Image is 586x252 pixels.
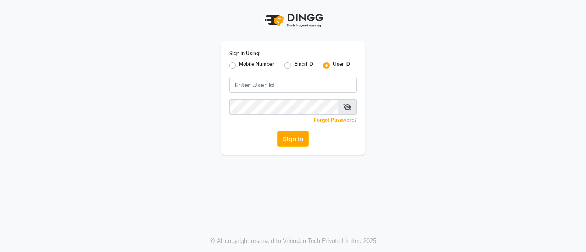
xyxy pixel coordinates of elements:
img: logo1.svg [260,8,326,33]
input: Username [229,99,338,115]
a: Forgot Password? [314,117,357,123]
label: Mobile Number [239,61,274,70]
input: Username [229,77,357,93]
button: Sign In [277,131,309,147]
label: Email ID [294,61,313,70]
label: User ID [333,61,350,70]
label: Sign In Using: [229,50,260,57]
